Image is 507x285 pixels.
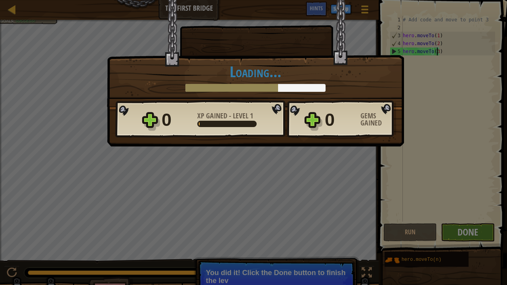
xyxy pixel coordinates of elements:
[325,107,356,133] div: 0
[197,112,253,120] div: -
[250,111,253,121] span: 1
[231,111,250,121] span: Level
[360,112,396,127] div: Gems Gained
[115,63,396,80] h1: Loading...
[162,107,193,133] div: 0
[197,111,229,121] span: XP Gained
